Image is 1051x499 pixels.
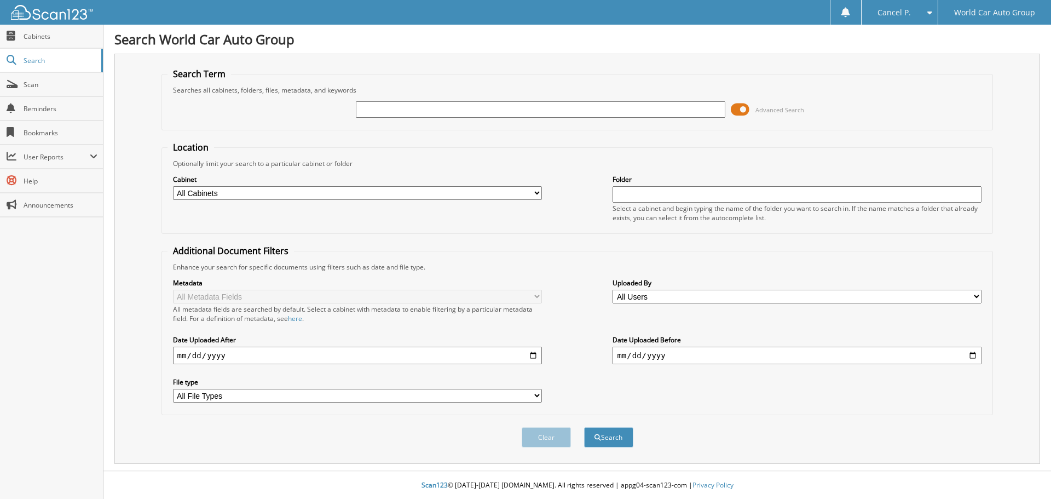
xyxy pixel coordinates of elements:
label: Uploaded By [613,278,981,288]
div: Searches all cabinets, folders, files, metadata, and keywords [168,85,988,95]
div: Optionally limit your search to a particular cabinet or folder [168,159,988,168]
span: Reminders [24,104,97,113]
label: Folder [613,175,981,184]
span: World Car Auto Group [954,9,1035,16]
input: end [613,347,981,364]
button: Clear [522,427,571,448]
span: Announcements [24,200,97,210]
span: Advanced Search [755,106,804,114]
div: © [DATE]-[DATE] [DOMAIN_NAME]. All rights reserved | appg04-scan123-com | [103,472,1051,499]
label: Date Uploaded Before [613,335,981,345]
span: Scan [24,80,97,89]
label: File type [173,377,542,387]
h1: Search World Car Auto Group [114,30,1040,48]
label: Cabinet [173,175,542,184]
span: Help [24,176,97,186]
input: start [173,347,542,364]
span: Cancel P. [877,9,911,16]
button: Search [584,427,633,448]
span: Search [24,56,96,65]
div: All metadata fields are searched by default. Select a cabinet with metadata to enable filtering b... [173,305,542,323]
legend: Additional Document Filters [168,245,294,257]
a: here [288,314,302,323]
span: Cabinets [24,32,97,41]
label: Metadata [173,278,542,288]
img: scan123-logo-white.svg [11,5,93,20]
legend: Location [168,141,214,153]
div: Select a cabinet and begin typing the name of the folder you want to search in. If the name match... [613,204,981,222]
div: Enhance your search for specific documents using filters such as date and file type. [168,262,988,272]
span: Scan123 [421,480,448,490]
label: Date Uploaded After [173,335,542,345]
a: Privacy Policy [692,480,734,490]
span: User Reports [24,152,90,162]
span: Bookmarks [24,128,97,137]
legend: Search Term [168,68,231,80]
